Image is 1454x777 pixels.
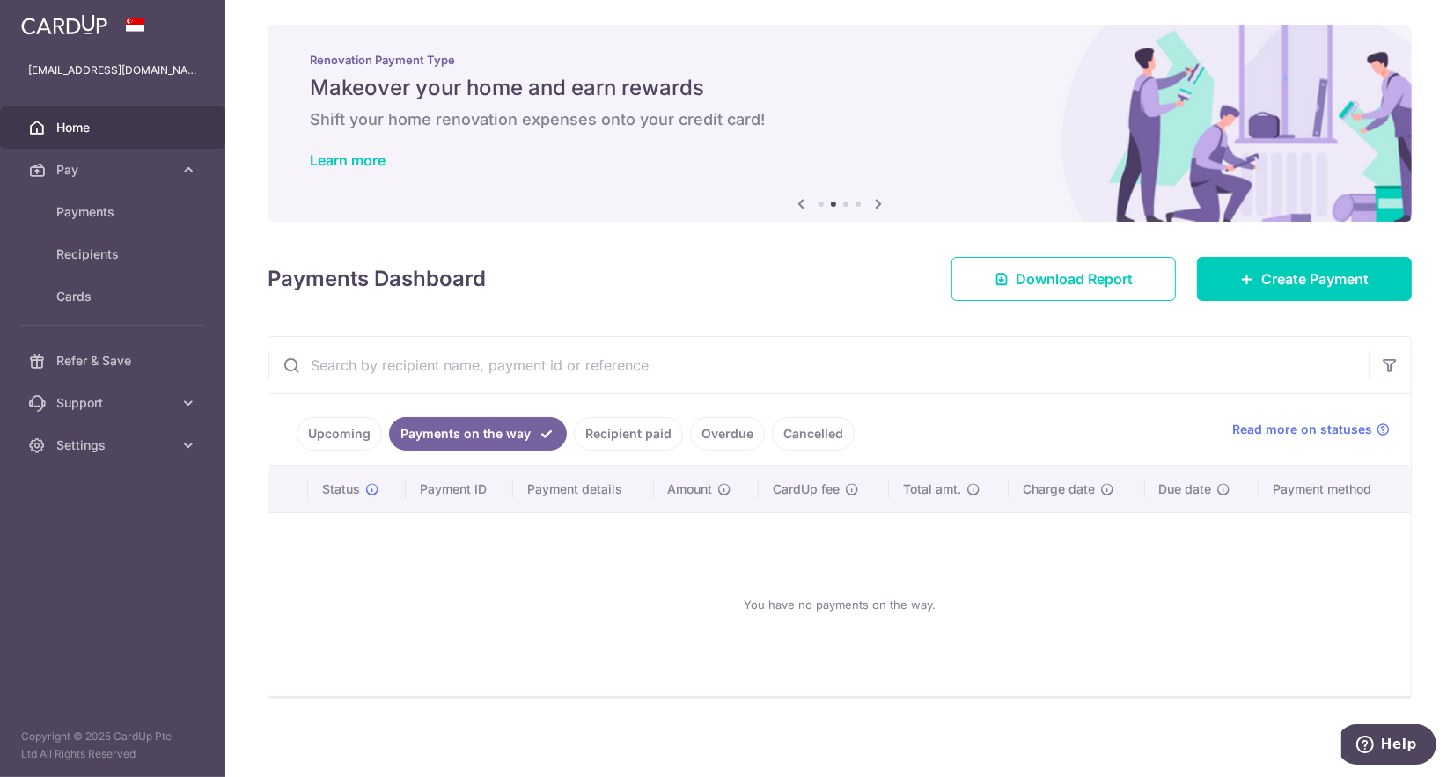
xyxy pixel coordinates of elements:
[1023,480,1095,498] span: Charge date
[56,288,173,305] span: Cards
[1232,421,1390,438] a: Read more on statuses
[268,25,1412,222] img: Renovation banner
[690,417,765,451] a: Overdue
[56,436,173,454] span: Settings
[903,480,961,498] span: Total amt.
[1159,480,1212,498] span: Due date
[1232,421,1372,438] span: Read more on statuses
[21,14,107,35] img: CardUp
[1261,268,1369,290] span: Create Payment
[951,257,1176,301] a: Download Report
[1259,466,1411,512] th: Payment method
[389,417,567,451] a: Payments on the way
[322,480,360,498] span: Status
[268,263,486,295] h4: Payments Dashboard
[773,480,840,498] span: CardUp fee
[268,337,1369,393] input: Search by recipient name, payment id or reference
[56,352,173,370] span: Refer & Save
[310,151,386,169] a: Learn more
[1016,268,1133,290] span: Download Report
[1341,724,1436,768] iframe: Opens a widget where you can find more information
[772,417,855,451] a: Cancelled
[28,62,197,79] p: [EMAIL_ADDRESS][DOMAIN_NAME]
[56,203,173,221] span: Payments
[56,161,173,179] span: Pay
[668,480,713,498] span: Amount
[56,394,173,412] span: Support
[574,417,683,451] a: Recipient paid
[310,53,1370,67] p: Renovation Payment Type
[1197,257,1412,301] a: Create Payment
[513,466,653,512] th: Payment details
[406,466,514,512] th: Payment ID
[56,246,173,263] span: Recipients
[290,527,1390,682] div: You have no payments on the way.
[297,417,382,451] a: Upcoming
[310,74,1370,102] h5: Makeover your home and earn rewards
[310,109,1370,130] h6: Shift your home renovation expenses onto your credit card!
[56,119,173,136] span: Home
